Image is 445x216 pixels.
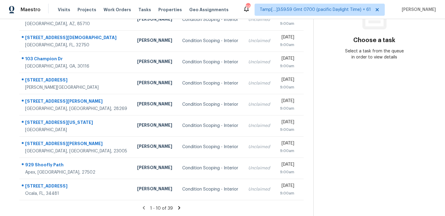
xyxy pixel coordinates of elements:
div: Unclaimed [248,17,270,23]
div: [GEOGRAPHIC_DATA], FL, 32750 [25,42,127,48]
div: Unclaimed [248,101,270,108]
div: 929 Shoofly Path [25,162,127,169]
div: Condition Scoping - Interior [182,123,239,129]
div: Condition Scoping - Interior [182,165,239,171]
div: Unclaimed [248,144,270,150]
span: Projects [77,7,96,13]
div: [STREET_ADDRESS][US_STATE] [25,119,127,127]
div: [STREET_ADDRESS][PERSON_NAME] [25,98,127,106]
div: [GEOGRAPHIC_DATA], [GEOGRAPHIC_DATA], 28269 [25,106,127,112]
span: Properties [158,7,182,13]
div: Condition Scoping - Interior [182,17,239,23]
div: Ocala, FL, 34481 [25,191,127,197]
div: Condition Scoping - Interior [182,144,239,150]
div: Condition Scoping - Interior [182,80,239,86]
div: [PERSON_NAME] [137,101,173,108]
span: [PERSON_NAME] [399,7,436,13]
span: Maestro [21,7,41,13]
div: Condition Scoping - Interior [182,101,239,108]
div: [STREET_ADDRESS][PERSON_NAME] [25,141,127,148]
div: [DATE] [280,98,294,105]
div: [STREET_ADDRESS] [25,77,127,85]
div: [DATE] [280,183,294,190]
div: Select a task from the queue in order to view details [344,48,405,60]
div: 9:00am [280,105,294,111]
div: [PERSON_NAME] [137,143,173,151]
div: Apex, [GEOGRAPHIC_DATA], 27502 [25,169,127,175]
div: 9:00am [280,63,294,69]
div: 9:00am [280,84,294,90]
span: Geo Assignments [189,7,229,13]
div: Unclaimed [248,123,270,129]
div: [GEOGRAPHIC_DATA], [GEOGRAPHIC_DATA], 23005 [25,148,127,154]
span: Tasks [138,8,151,12]
div: [PERSON_NAME] [137,186,173,193]
div: Unclaimed [248,186,270,192]
div: 103 Champion Dr [25,56,127,63]
div: [DATE] [280,34,294,42]
span: 1 - 10 of 39 [150,206,173,211]
span: Tamp[…]3:59:59 Gmt 0700 (pacific Daylight Time) + 61 [260,7,371,13]
div: Unclaimed [248,80,270,86]
div: [PERSON_NAME] [137,37,173,45]
div: [PERSON_NAME][GEOGRAPHIC_DATA] [25,85,127,91]
div: [GEOGRAPHIC_DATA], GA, 30116 [25,63,127,69]
div: [DATE] [280,161,294,169]
div: [GEOGRAPHIC_DATA] [25,127,127,133]
div: [STREET_ADDRESS][DEMOGRAPHIC_DATA] [25,35,127,42]
div: Unclaimed [248,38,270,44]
div: [DATE] [280,119,294,127]
div: Condition Scoping - Interior [182,186,239,192]
div: 9:00am [280,127,294,133]
div: Unclaimed [248,59,270,65]
div: [PERSON_NAME] [137,16,173,24]
span: Visits [58,7,70,13]
div: 9:00am [280,148,294,154]
div: 9:00am [280,21,294,27]
span: Work Orders [104,7,131,13]
h3: Choose a task [353,37,395,43]
div: Condition Scoping - Interior [182,59,239,65]
div: [DATE] [280,55,294,63]
div: [PERSON_NAME] [137,164,173,172]
div: [PERSON_NAME] [137,80,173,87]
div: [DATE] [280,140,294,148]
div: Unclaimed [248,165,270,171]
div: [DATE] [280,77,294,84]
div: [PERSON_NAME] [137,58,173,66]
div: [PERSON_NAME] [137,122,173,130]
div: 9:00am [280,169,294,175]
div: [GEOGRAPHIC_DATA], AZ, 85710 [25,21,127,27]
div: Condition Scoping - Interior [182,38,239,44]
div: 9:00am [280,42,294,48]
div: [STREET_ADDRESS] [25,183,127,191]
div: 668 [246,4,250,10]
div: 9:00am [280,190,294,196]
